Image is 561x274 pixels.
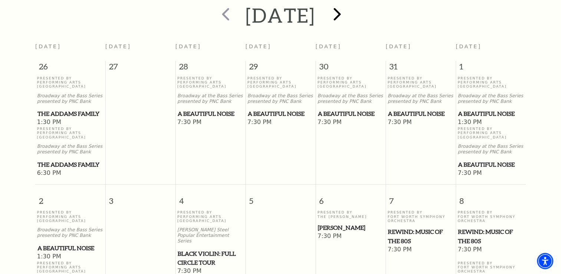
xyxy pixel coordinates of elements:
a: A Beautiful Noise [387,109,454,118]
span: 1:30 PM [458,118,524,127]
span: 6 [316,185,386,210]
span: [DATE] [316,43,341,49]
span: 29 [246,61,316,76]
span: 7:30 PM [387,246,454,254]
span: 31 [386,61,456,76]
p: Presented By Performing Arts [GEOGRAPHIC_DATA] [37,210,103,223]
p: Broadway at the Bass Series presented by PNC Bank [37,93,103,104]
span: Black Violin: Full Circle Tour [178,249,243,267]
a: A Beautiful Noise [177,109,244,118]
p: Broadway at the Bass Series presented by PNC Bank [317,93,384,104]
span: [DATE] [105,43,131,49]
a: The Addams Family [37,160,103,169]
span: A Beautiful Noise [248,109,313,118]
div: Accessibility Menu [537,253,553,269]
span: 6:30 PM [37,169,103,177]
span: 7:30 PM [177,118,244,127]
p: Presented By Performing Arts [GEOGRAPHIC_DATA] [37,261,103,274]
span: 1:30 PM [37,253,103,261]
p: Presented By Performing Arts [GEOGRAPHIC_DATA] [247,76,314,89]
button: next [323,2,350,29]
p: Broadway at the Bass Series presented by PNC Bank [458,144,524,155]
p: Broadway at the Bass Series presented by PNC Bank [247,93,314,104]
p: Presented By The [PERSON_NAME] [317,210,384,219]
a: A Beautiful Noise [458,109,524,118]
p: Presented By Performing Arts [GEOGRAPHIC_DATA] [458,76,524,89]
span: [DATE] [386,43,412,49]
p: Presented By Performing Arts [GEOGRAPHIC_DATA] [177,76,244,89]
span: 8 [456,185,526,210]
span: [DATE] [35,43,61,49]
p: Broadway at the Bass Series presented by PNC Bank [458,93,524,104]
a: A Beautiful Noise [247,109,314,118]
span: 7 [386,185,456,210]
p: Broadway at the Bass Series presented by PNC Bank [37,227,103,238]
p: Presented By Performing Arts [GEOGRAPHIC_DATA] [387,76,454,89]
p: Presented By Performing Arts [GEOGRAPHIC_DATA] [317,76,384,89]
p: Presented By Fort Worth Symphony Orchestra [458,210,524,223]
span: [DATE] [245,43,271,49]
p: Presented By Performing Arts [GEOGRAPHIC_DATA] [458,127,524,139]
span: 7:30 PM [387,118,454,127]
span: A Beautiful Noise [318,109,383,118]
h2: [DATE] [245,3,316,27]
p: Presented By Fort Worth Symphony Orchestra [458,261,524,274]
span: [DATE] [175,43,201,49]
span: 26 [35,61,105,76]
p: [PERSON_NAME] Steel Popular Entertainment Series [177,227,244,244]
span: A Beautiful Noise [178,109,243,118]
span: 28 [176,61,245,76]
a: A Beautiful Noise [458,160,524,169]
a: Black Violin: Full Circle Tour [177,249,244,267]
a: The Addams Family [37,109,103,118]
a: A Beautiful Noise [317,109,384,118]
p: Presented By Performing Arts [GEOGRAPHIC_DATA] [37,127,103,139]
span: 7:30 PM [317,118,384,127]
p: Presented By Performing Arts [GEOGRAPHIC_DATA] [37,76,103,89]
span: [PERSON_NAME] [318,223,383,232]
span: 4 [176,185,245,210]
p: Presented By Performing Arts [GEOGRAPHIC_DATA] [177,210,244,223]
a: REWIND: Music of the 80s [387,227,454,245]
span: 7:30 PM [458,246,524,254]
span: 7:30 PM [458,169,524,177]
span: [DATE] [456,43,482,49]
span: 7:30 PM [317,232,384,241]
p: Broadway at the Bass Series presented by PNC Bank [177,93,244,104]
p: Broadway at the Bass Series presented by PNC Bank [387,93,454,104]
a: A Beautiful Noise [37,244,103,253]
span: 27 [106,61,175,76]
span: 30 [316,61,386,76]
span: 2 [35,185,105,210]
p: Presented By Fort Worth Symphony Orchestra [387,210,454,223]
p: Broadway at the Bass Series presented by PNC Bank [37,144,103,155]
a: Beatrice Rana [317,223,384,232]
span: 7:30 PM [247,118,314,127]
button: prev [211,2,238,29]
span: 5 [246,185,316,210]
span: 1 [456,61,526,76]
span: 1:30 PM [37,118,103,127]
span: 3 [106,185,175,210]
a: REWIND: Music of the 80s [458,227,524,245]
